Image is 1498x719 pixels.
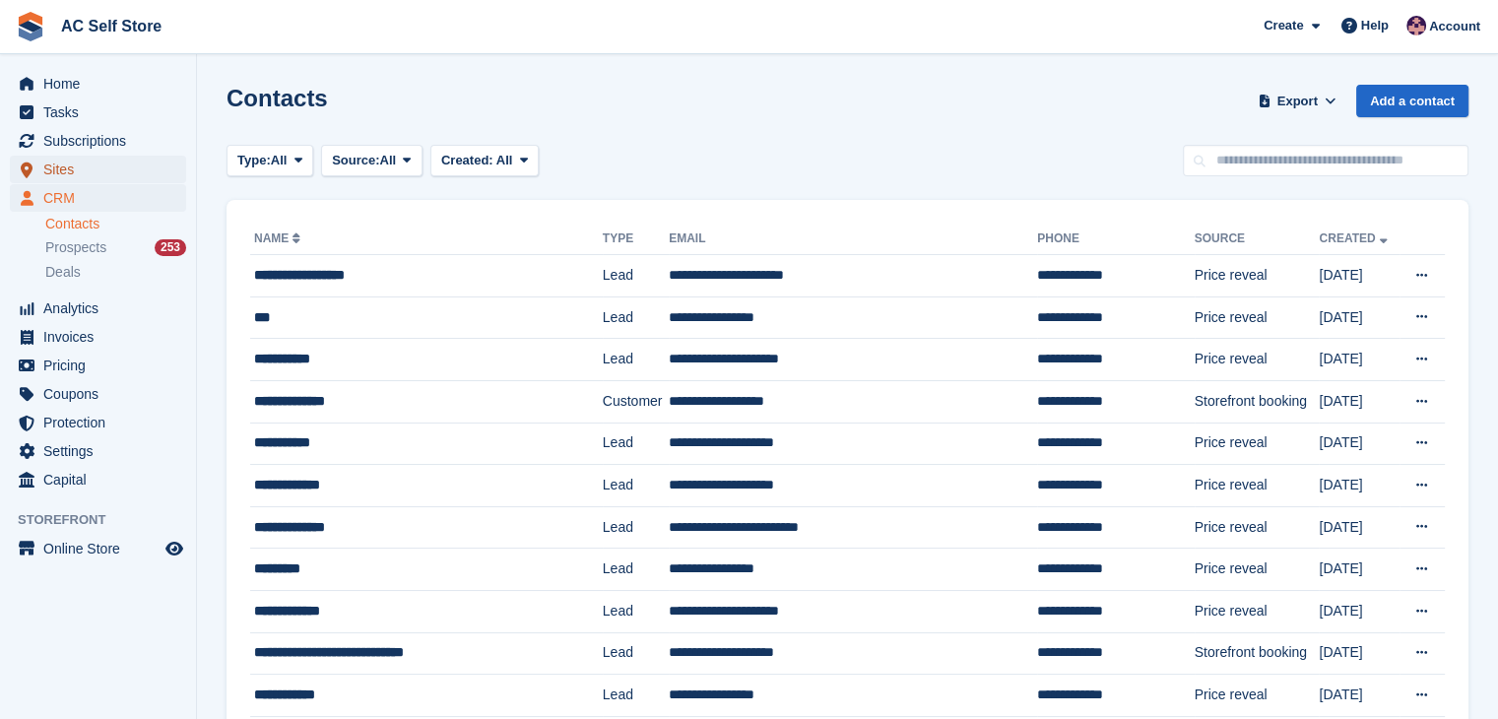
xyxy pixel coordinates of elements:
[603,632,669,675] td: Lead
[10,466,186,493] a: menu
[45,263,81,282] span: Deals
[1319,255,1399,297] td: [DATE]
[1195,423,1320,465] td: Price reveal
[254,231,304,245] a: Name
[1195,590,1320,632] td: Price reveal
[1319,632,1399,675] td: [DATE]
[1037,224,1194,255] th: Phone
[1429,17,1480,36] span: Account
[43,380,162,408] span: Coupons
[43,352,162,379] span: Pricing
[10,127,186,155] a: menu
[43,409,162,436] span: Protection
[1264,16,1303,35] span: Create
[1319,380,1399,423] td: [DATE]
[271,151,288,170] span: All
[669,224,1037,255] th: Email
[441,153,493,167] span: Created:
[227,145,313,177] button: Type: All
[45,262,186,283] a: Deals
[10,98,186,126] a: menu
[10,70,186,98] a: menu
[603,549,669,591] td: Lead
[603,380,669,423] td: Customer
[1195,380,1320,423] td: Storefront booking
[1195,224,1320,255] th: Source
[1277,92,1318,111] span: Export
[1254,85,1340,117] button: Export
[1356,85,1468,117] a: Add a contact
[603,675,669,717] td: Lead
[43,323,162,351] span: Invoices
[1319,296,1399,339] td: [DATE]
[43,184,162,212] span: CRM
[1195,549,1320,591] td: Price reveal
[53,10,169,42] a: AC Self Store
[1319,506,1399,549] td: [DATE]
[43,466,162,493] span: Capital
[1406,16,1426,35] img: Ted Cox
[163,537,186,560] a: Preview store
[10,437,186,465] a: menu
[1195,675,1320,717] td: Price reveal
[10,184,186,212] a: menu
[10,409,186,436] a: menu
[1195,296,1320,339] td: Price reveal
[1361,16,1389,35] span: Help
[496,153,513,167] span: All
[45,237,186,258] a: Prospects 253
[1195,339,1320,381] td: Price reveal
[45,215,186,233] a: Contacts
[1319,549,1399,591] td: [DATE]
[43,127,162,155] span: Subscriptions
[43,294,162,322] span: Analytics
[332,151,379,170] span: Source:
[43,98,162,126] span: Tasks
[10,323,186,351] a: menu
[43,535,162,562] span: Online Store
[603,224,669,255] th: Type
[603,506,669,549] td: Lead
[603,296,669,339] td: Lead
[45,238,106,257] span: Prospects
[43,70,162,98] span: Home
[1319,231,1391,245] a: Created
[321,145,423,177] button: Source: All
[1319,423,1399,465] td: [DATE]
[603,465,669,507] td: Lead
[43,437,162,465] span: Settings
[603,339,669,381] td: Lead
[603,423,669,465] td: Lead
[16,12,45,41] img: stora-icon-8386f47178a22dfd0bd8f6a31ec36ba5ce8667c1dd55bd0f319d3a0aa187defe.svg
[1319,590,1399,632] td: [DATE]
[603,255,669,297] td: Lead
[1195,255,1320,297] td: Price reveal
[1319,465,1399,507] td: [DATE]
[155,239,186,256] div: 253
[380,151,397,170] span: All
[430,145,539,177] button: Created: All
[237,151,271,170] span: Type:
[1195,506,1320,549] td: Price reveal
[10,535,186,562] a: menu
[10,380,186,408] a: menu
[603,590,669,632] td: Lead
[1195,632,1320,675] td: Storefront booking
[10,294,186,322] a: menu
[1319,675,1399,717] td: [DATE]
[10,156,186,183] a: menu
[18,510,196,530] span: Storefront
[1195,465,1320,507] td: Price reveal
[227,85,328,111] h1: Contacts
[10,352,186,379] a: menu
[1319,339,1399,381] td: [DATE]
[43,156,162,183] span: Sites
